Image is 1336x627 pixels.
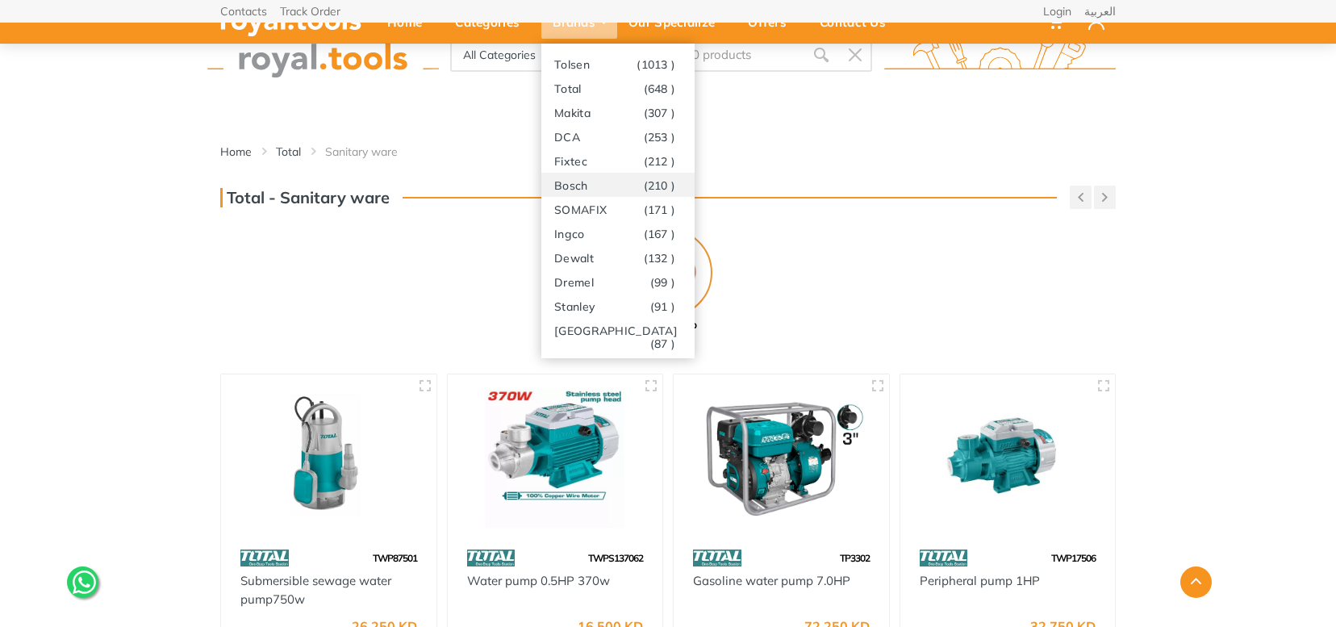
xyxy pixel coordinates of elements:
[325,144,398,160] a: Sanitary ware
[840,552,870,564] span: TP3302
[541,124,695,148] a: DCA(253 )
[220,188,390,207] h3: Total - Sanitary ware
[240,573,391,607] a: Submersible sewage water pump750w
[541,76,695,100] a: Total(648 )
[236,389,422,529] img: Royal Tools - Submersible sewage water pump750w
[644,203,676,216] span: (171 )
[541,148,695,173] a: Fixtec(212 )
[650,300,675,313] span: (91 )
[637,58,675,71] span: (1013 )
[240,544,289,572] img: 86.webp
[644,107,676,119] span: (307 )
[541,245,695,270] a: Dewalt(132 )
[280,6,340,17] a: Track Order
[452,40,578,70] select: Category
[644,252,676,265] span: (132 )
[541,100,695,124] a: Makita(307 )
[541,52,695,76] a: Tolsen(1013 )
[541,318,695,342] a: [GEOGRAPHIC_DATA](87 )
[644,155,676,168] span: (212 )
[207,33,439,77] img: royal.tools Logo
[915,389,1101,529] img: Royal Tools - Peripheral pump 1HP
[220,144,252,160] a: Home
[644,82,676,95] span: (648 )
[588,552,643,564] span: TWPS137062
[276,144,301,160] a: Total
[541,173,695,197] a: Bosch(210 )
[884,33,1116,77] img: royal.tools Logo
[220,144,1116,160] nav: breadcrumb
[693,544,741,572] img: 86.webp
[373,552,417,564] span: TWP87501
[541,294,695,318] a: Stanley(91 )
[688,389,875,529] img: Royal Tools - Gasoline water pump 7.0HP
[541,221,695,245] a: Ingco(167 )
[220,6,267,17] a: Contacts
[541,270,695,294] a: Dremel(99 )
[644,179,676,192] span: (210 )
[467,544,516,572] img: 86.webp
[920,544,968,572] img: 86.webp
[1043,6,1071,17] a: Login
[1084,6,1116,17] a: العربية
[1051,552,1096,564] span: TWP17506
[650,276,675,289] span: (99 )
[462,389,649,529] img: Royal Tools - Water pump 0.5HP 370w
[644,228,676,240] span: (167 )
[541,197,695,221] a: SOMAFIX(171 )
[650,337,675,350] span: (87 )
[644,131,676,144] span: (253 )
